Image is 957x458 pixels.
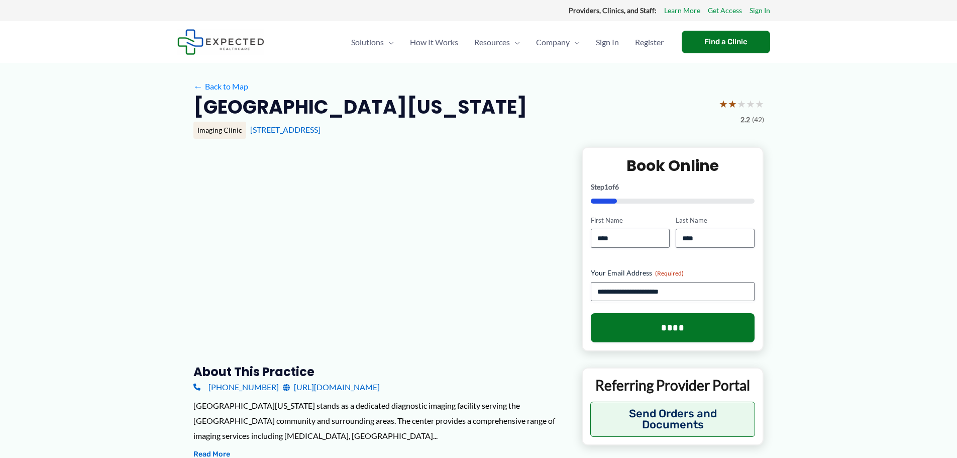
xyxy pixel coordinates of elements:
[655,269,684,277] span: (Required)
[536,25,570,60] span: Company
[569,6,657,15] strong: Providers, Clinics, and Staff:
[193,398,566,443] div: [GEOGRAPHIC_DATA][US_STATE] stands as a dedicated diagnostic imaging facility serving the [GEOGRA...
[590,376,756,394] p: Referring Provider Portal
[755,95,764,113] span: ★
[590,402,756,437] button: Send Orders and Documents
[528,25,588,60] a: CompanyMenu Toggle
[752,113,764,126] span: (42)
[682,31,770,53] a: Find a Clinic
[193,380,279,395] a: [PHONE_NUMBER]
[466,25,528,60] a: ResourcesMenu Toggle
[410,25,458,60] span: How It Works
[750,4,770,17] a: Sign In
[351,25,384,60] span: Solutions
[343,25,402,60] a: SolutionsMenu Toggle
[570,25,580,60] span: Menu Toggle
[193,81,203,91] span: ←
[193,364,566,380] h3: About this practice
[193,95,527,119] h2: [GEOGRAPHIC_DATA][US_STATE]
[384,25,394,60] span: Menu Toggle
[474,25,510,60] span: Resources
[177,29,264,55] img: Expected Healthcare Logo - side, dark font, small
[719,95,728,113] span: ★
[193,122,246,139] div: Imaging Clinic
[635,25,664,60] span: Register
[250,125,321,134] a: [STREET_ADDRESS]
[510,25,520,60] span: Menu Toggle
[402,25,466,60] a: How It Works
[591,184,755,191] p: Step of
[627,25,672,60] a: Register
[588,25,627,60] a: Sign In
[591,268,755,278] label: Your Email Address
[740,113,750,126] span: 2.2
[615,182,619,191] span: 6
[664,4,700,17] a: Learn More
[591,156,755,175] h2: Book Online
[283,380,380,395] a: [URL][DOMAIN_NAME]
[737,95,746,113] span: ★
[746,95,755,113] span: ★
[676,216,755,225] label: Last Name
[193,79,248,94] a: ←Back to Map
[708,4,742,17] a: Get Access
[728,95,737,113] span: ★
[343,25,672,60] nav: Primary Site Navigation
[596,25,619,60] span: Sign In
[591,216,670,225] label: First Name
[604,182,608,191] span: 1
